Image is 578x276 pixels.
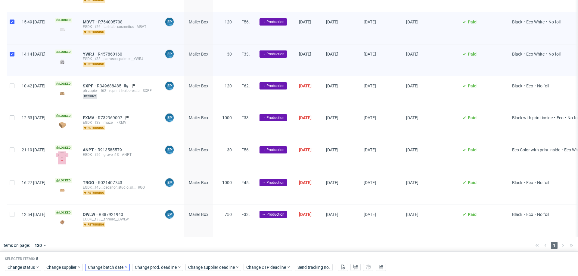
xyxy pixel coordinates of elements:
button: Send tracking no. [295,264,333,271]
span: • [560,147,564,152]
span: Mailer Box [189,180,208,185]
span: [DATE] [406,180,418,185]
a: YWRJ [83,52,98,56]
span: [DATE] [326,147,338,152]
img: version_two_editor_design [55,186,70,194]
span: 16:27 [DATE] [22,180,45,185]
span: 21:19 [DATE] [22,147,45,152]
a: R887921940 [99,212,124,217]
span: 10:42 [DATE] [22,83,45,88]
span: • [545,52,548,56]
span: → Production [262,83,284,89]
a: TRGO [83,180,98,185]
span: [DATE] [299,147,312,152]
span: Locked [55,81,72,86]
span: ANPT [83,147,98,152]
span: 750 [225,212,232,217]
span: [DATE] [406,212,418,217]
span: 12:54 [DATE] [22,212,45,217]
span: F33. [241,212,250,217]
span: Paid [468,115,477,120]
span: No foil [548,52,561,56]
div: EGDK__f33__mazel__FXMV [83,120,155,125]
span: [DATE] [326,52,338,56]
span: → Production [262,180,284,185]
div: EGDK__f33__ahmad__OWLW [83,217,155,222]
span: No foil [548,20,561,24]
span: [DATE] [299,83,312,88]
span: Change supplier [46,264,77,270]
a: SXPF [83,83,97,88]
span: Black [512,20,522,24]
span: [DATE] [326,83,338,88]
span: MBVT [83,20,98,24]
a: R913585579 [98,147,123,152]
span: • [522,212,526,217]
span: Eco Color with print inside [512,147,560,152]
figcaption: EP [165,146,174,154]
div: EGDK__f45__gecanor_studio_sl__TRGO [83,185,155,190]
span: • [522,52,526,56]
span: Black [512,180,522,185]
span: Locked [55,178,72,183]
span: Eco White [526,52,545,56]
span: [DATE] [406,20,418,24]
span: → Production [262,147,284,153]
span: returning [83,190,105,195]
span: Change DTP deadline [246,264,287,270]
span: [DATE] [299,115,312,120]
span: No foil [537,212,549,217]
span: → Production [262,51,284,57]
span: Black [512,52,522,56]
span: [DATE] [406,83,418,88]
a: OWLW [83,212,99,217]
a: R021407743 [98,180,123,185]
span: → Production [262,19,284,25]
span: 14:14 [DATE] [22,52,45,56]
span: Send tracking no. [297,265,330,269]
a: FXMV [83,115,98,120]
span: • [564,115,567,120]
span: • [533,212,537,217]
span: Eco [526,83,533,88]
span: 1000 [222,115,232,120]
span: [DATE] [299,212,312,217]
span: [DATE] [326,20,338,24]
img: data [55,217,70,228]
figcaption: EP [165,50,174,58]
span: Locked [55,114,72,118]
span: No foil [537,83,549,88]
span: [DATE] [364,115,376,120]
span: Paid [468,52,477,56]
span: [DATE] [406,115,418,120]
figcaption: EP [165,178,174,187]
span: • [553,115,557,120]
span: [DATE] [364,212,376,217]
span: R754005708 [98,20,124,24]
span: No foil [537,180,549,185]
span: • [522,20,526,24]
span: Mailer Box [189,83,208,88]
span: • [522,83,526,88]
span: F33. [241,52,250,56]
span: → Production [262,115,284,120]
img: version_two_editor_design.png [55,150,70,165]
span: Mailer Box [189,115,208,120]
span: [DATE] [406,52,418,56]
a: R457860160 [98,52,123,56]
span: Selected items: [5,256,35,261]
a: R732969007 [98,115,123,120]
figcaption: EP [165,210,174,219]
span: [DATE] [364,83,376,88]
span: F45. [241,180,250,185]
span: [DATE] [299,20,311,24]
span: Paid [468,147,477,152]
img: version_two_editor_design [55,58,70,66]
span: 30 [227,147,232,152]
span: Locked [55,50,72,54]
